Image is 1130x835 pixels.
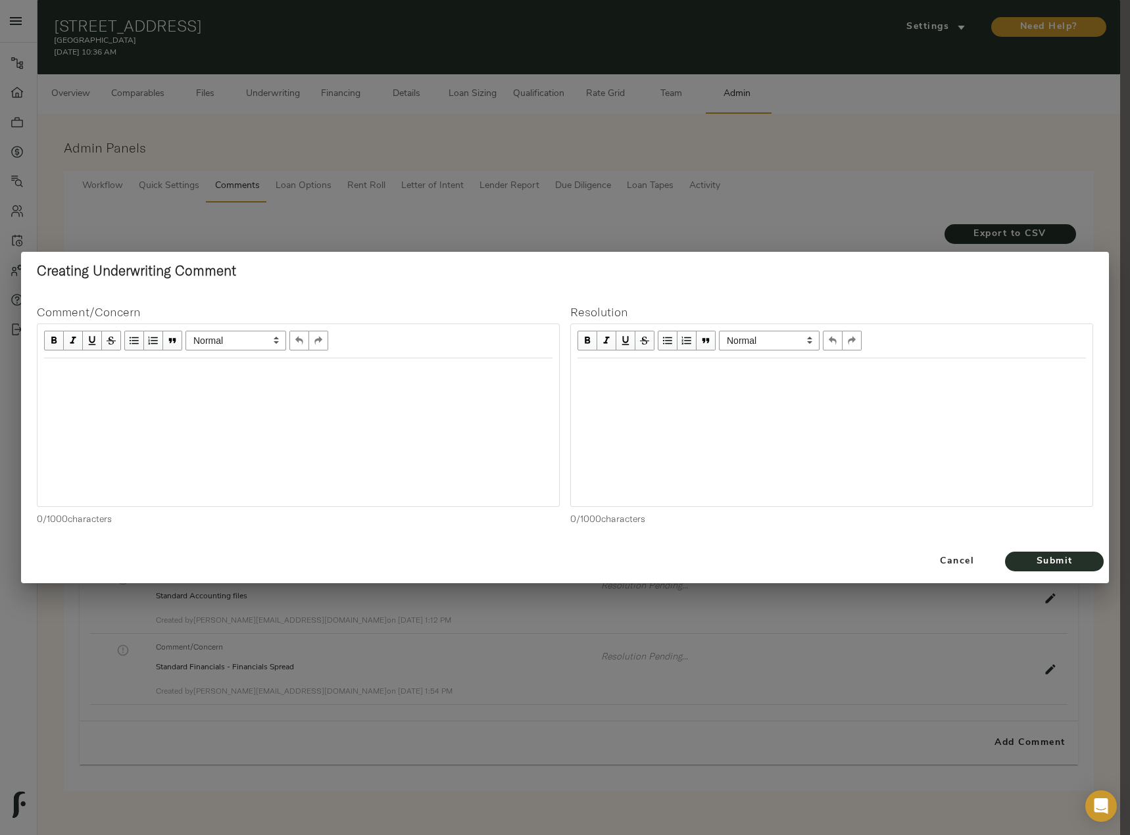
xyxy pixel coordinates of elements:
button: Redo [309,331,328,350]
select: Block type [719,331,820,350]
button: UL [124,331,144,350]
div: Edit text [572,359,1092,386]
button: Bold [44,331,64,350]
button: Bold [577,331,597,350]
button: Redo [843,331,862,350]
h2: Creating Underwriting Comment [37,262,1093,279]
button: Italic [64,331,83,350]
button: OL [677,331,697,350]
button: Blockquote [163,331,182,350]
button: OL [144,331,163,350]
button: Cancel [914,545,1000,578]
button: UL [658,331,677,350]
span: Normal [719,331,820,350]
span: Normal [185,331,286,350]
div: Edit text [38,359,558,386]
h4: Comment/Concern [37,305,560,320]
button: Strikethrough [635,331,654,350]
p: 0 / 1000 characters [37,512,560,525]
button: Strikethrough [102,331,121,350]
button: Submit [1005,552,1104,571]
span: Cancel [920,554,995,570]
select: Block type [185,331,286,350]
span: Submit [1018,554,1091,570]
button: Italic [597,331,616,350]
h4: Resolution [570,305,1093,320]
button: Underline [616,331,635,350]
button: Undo [289,331,309,350]
div: Open Intercom Messenger [1085,790,1117,822]
p: 0 / 1000 characters [570,512,1093,525]
button: Blockquote [697,331,716,350]
button: Undo [823,331,843,350]
button: Underline [83,331,102,350]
